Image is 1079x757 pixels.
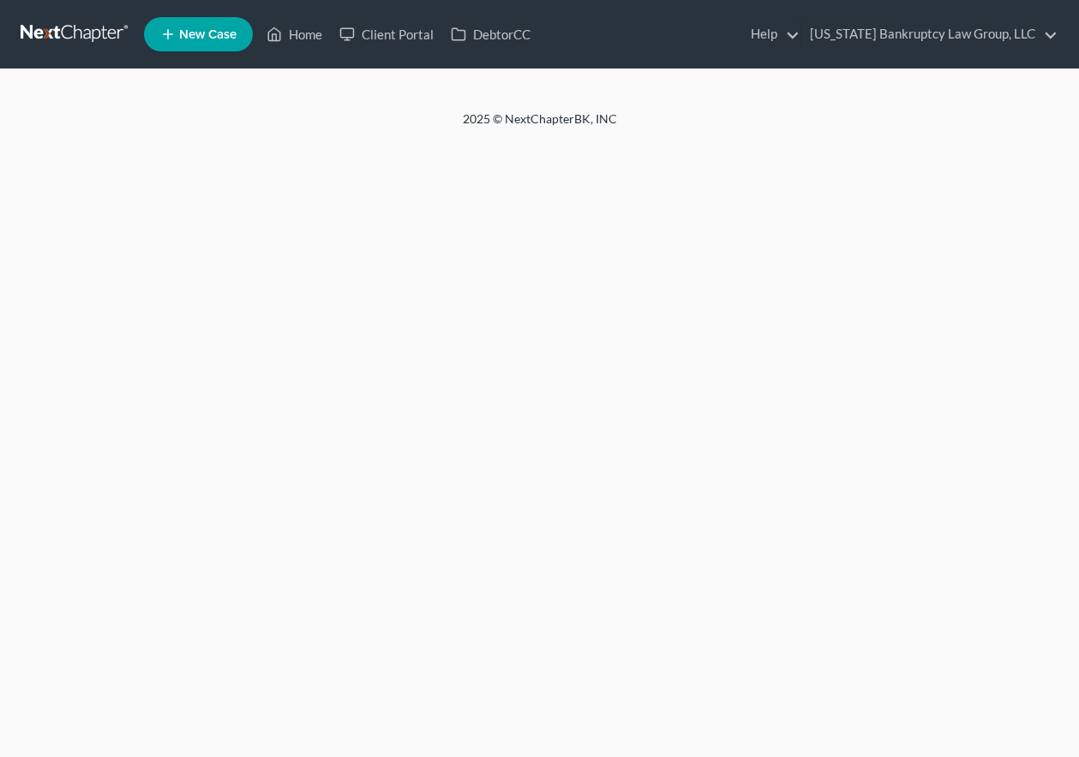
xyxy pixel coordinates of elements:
[442,19,539,50] a: DebtorCC
[144,17,253,51] new-legal-case-button: New Case
[331,19,442,50] a: Client Portal
[51,110,1028,141] div: 2025 © NextChapterBK, INC
[801,19,1058,50] a: [US_STATE] Bankruptcy Law Group, LLC
[258,19,331,50] a: Home
[742,19,800,50] a: Help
